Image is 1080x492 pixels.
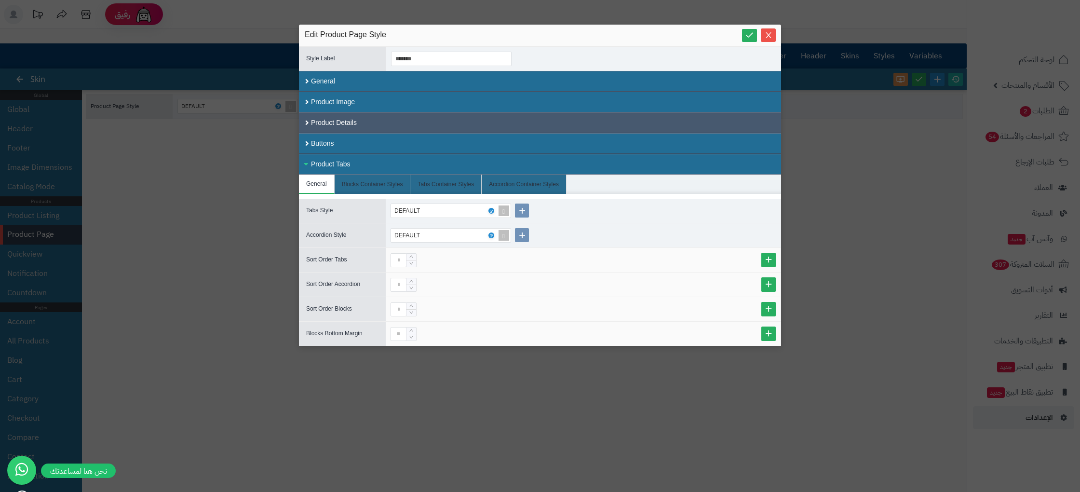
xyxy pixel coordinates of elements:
[306,305,352,312] span: Sort Order Blocks
[335,175,411,194] li: Blocks Container Styles
[394,204,430,218] div: DEFAULT
[410,175,482,194] li: Tabs Container Styles
[306,256,347,263] span: Sort Order Tabs
[406,260,416,267] span: Decrease Value
[306,281,360,287] span: Sort Order Accordion
[406,309,416,316] span: Decrease Value
[406,278,416,285] span: Increase Value
[306,232,346,238] span: Accordion Style
[482,175,567,194] li: Accordion Container Styles
[761,28,776,42] button: Close
[299,154,781,175] div: Product Tabs
[299,175,335,194] li: General
[299,112,781,133] div: Product Details
[406,328,416,334] span: Increase Value
[394,229,430,242] div: DEFAULT
[306,55,335,62] span: Style Label
[305,29,386,41] span: Edit Product Page Style
[406,334,416,341] span: Decrease Value
[406,254,416,260] span: Increase Value
[306,330,363,337] span: Blocks Bottom Margin
[406,303,416,310] span: Increase Value
[406,285,416,291] span: Decrease Value
[299,71,781,92] div: General
[299,133,781,154] div: Buttons
[306,207,333,214] span: Tabs Style
[299,92,781,112] div: Product Image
